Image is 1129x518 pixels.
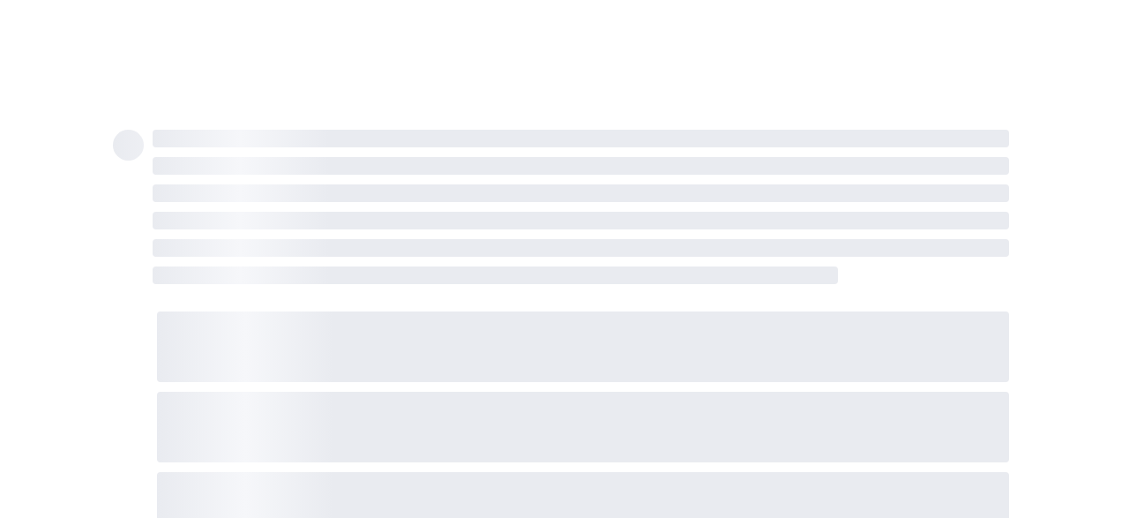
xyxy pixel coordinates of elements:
[153,184,1009,202] span: ‌
[153,267,838,284] span: ‌
[153,212,1009,229] span: ‌
[157,312,1009,382] span: ‌
[153,239,1009,257] span: ‌
[153,157,1009,175] span: ‌
[157,392,1009,462] span: ‌
[153,130,1009,147] span: ‌
[113,130,144,161] span: ‌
